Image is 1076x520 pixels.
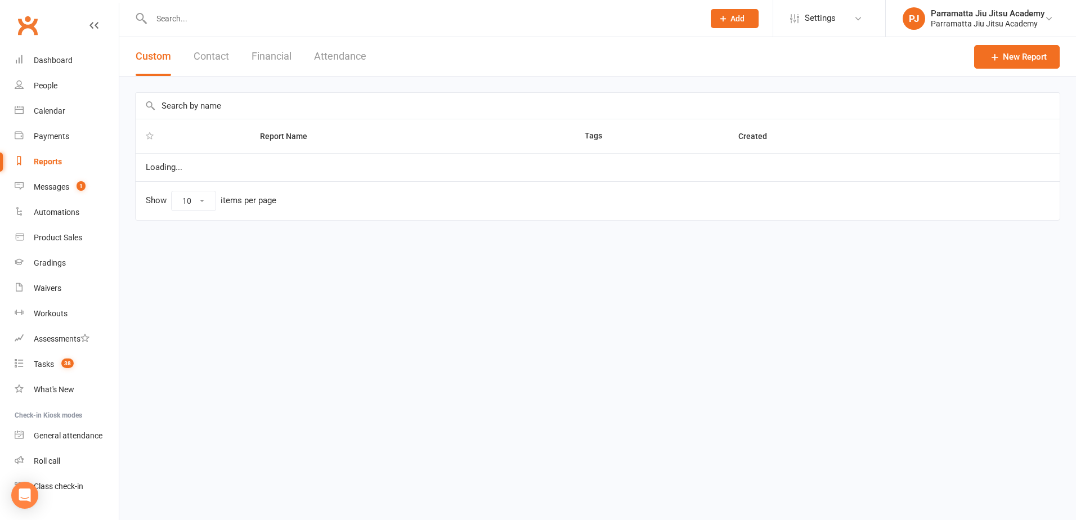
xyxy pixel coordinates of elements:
button: Add [711,9,759,28]
div: Class check-in [34,482,83,491]
a: Payments [15,124,119,149]
a: Messages 1 [15,174,119,200]
div: What's New [34,385,74,394]
a: Calendar [15,98,119,124]
a: Waivers [15,276,119,301]
a: Gradings [15,250,119,276]
div: items per page [221,196,276,205]
input: Search... [148,11,696,26]
a: Class kiosk mode [15,474,119,499]
a: Tasks 38 [15,352,119,377]
th: Tags [575,119,728,153]
span: 1 [77,181,86,191]
div: Tasks [34,360,54,369]
div: Waivers [34,284,61,293]
a: Workouts [15,301,119,326]
button: Contact [194,37,229,76]
div: Open Intercom Messenger [11,482,38,509]
button: Created [738,129,779,143]
a: What's New [15,377,119,402]
div: Automations [34,208,79,217]
a: Roll call [15,449,119,474]
div: Parramatta Jiu Jitsu Academy [931,19,1044,29]
div: PJ [903,7,925,30]
a: Clubworx [14,11,42,39]
div: Assessments [34,334,89,343]
div: Gradings [34,258,66,267]
div: Payments [34,132,69,141]
button: Custom [136,37,171,76]
div: Workouts [34,309,68,318]
a: Dashboard [15,48,119,73]
div: Show [146,191,276,211]
a: Automations [15,200,119,225]
button: Report Name [260,129,320,143]
div: People [34,81,57,90]
div: Dashboard [34,56,73,65]
div: Messages [34,182,69,191]
input: Search by name [136,93,1060,119]
span: Add [730,14,745,23]
div: General attendance [34,431,102,440]
span: Settings [805,6,836,31]
span: 38 [61,358,74,368]
div: Reports [34,157,62,166]
a: People [15,73,119,98]
a: New Report [974,45,1060,69]
div: Product Sales [34,233,82,242]
div: Parramatta Jiu Jitsu Academy [931,8,1044,19]
td: Loading... [136,153,1060,181]
div: Calendar [34,106,65,115]
a: General attendance kiosk mode [15,423,119,449]
div: Roll call [34,456,60,465]
button: Financial [252,37,292,76]
a: Product Sales [15,225,119,250]
span: Report Name [260,132,320,141]
button: Attendance [314,37,366,76]
a: Assessments [15,326,119,352]
a: Reports [15,149,119,174]
span: Created [738,132,779,141]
